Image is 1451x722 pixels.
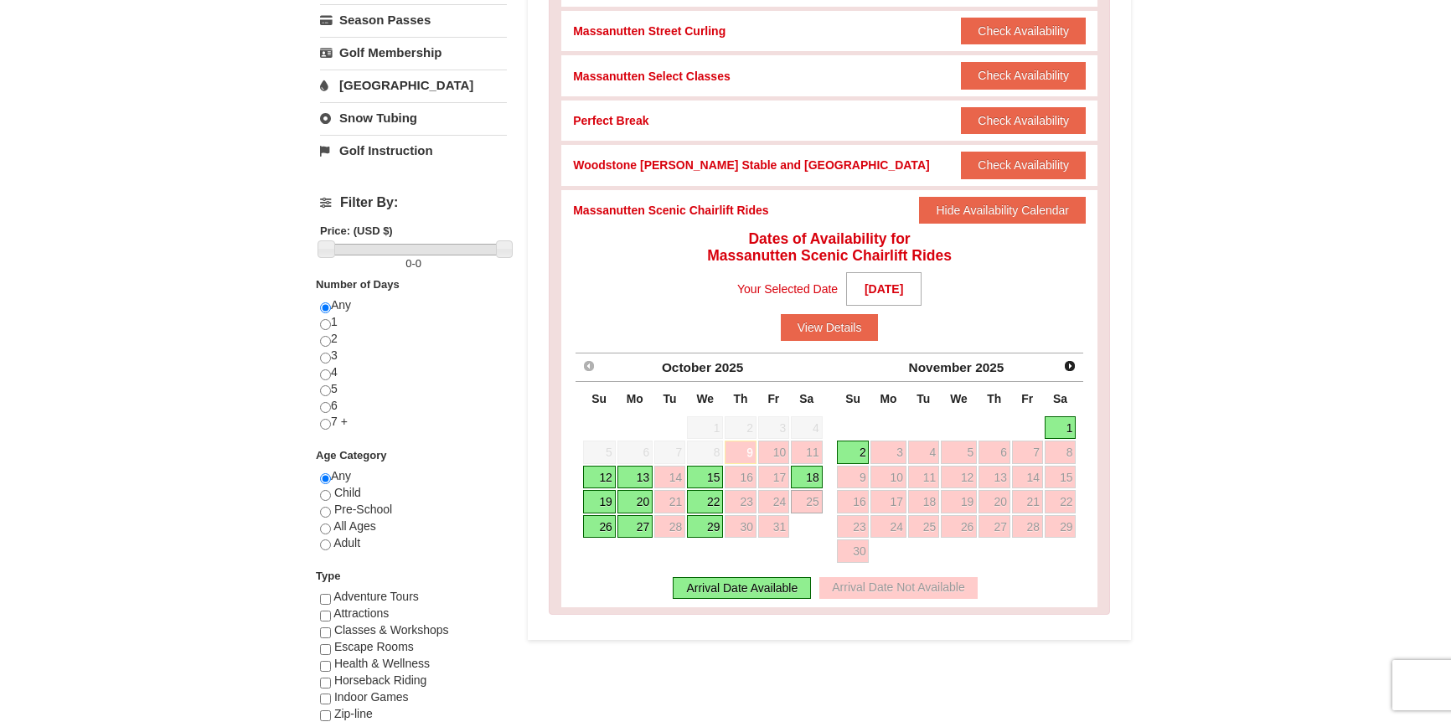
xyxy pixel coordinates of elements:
[791,490,823,513] a: 25
[870,490,906,513] a: 17
[673,577,811,599] div: Arrival Date Available
[961,107,1086,134] button: Check Availability
[687,490,723,513] a: 22
[791,441,823,464] a: 11
[919,197,1086,224] button: Hide Availability Calendar
[791,416,823,440] span: 4
[961,62,1086,89] button: Check Availability
[687,416,723,440] span: 1
[870,441,906,464] a: 3
[573,23,725,39] div: Massanutten Street Curling
[320,255,507,272] label: -
[617,515,653,539] a: 27
[316,449,387,462] strong: Age Category
[979,466,1010,489] a: 13
[573,157,929,173] div: Woodstone [PERSON_NAME] Stable and [GEOGRAPHIC_DATA]
[758,466,789,489] a: 17
[715,360,743,374] span: 2025
[583,490,616,513] a: 19
[333,606,389,620] span: Attractions
[573,230,1086,264] h4: Dates of Availability for Massanutten Scenic Chairlift Rides
[725,441,756,464] a: 9
[880,392,897,405] span: Monday
[941,515,977,539] a: 26
[316,570,340,582] strong: Type
[725,515,756,539] a: 30
[334,707,373,720] span: Zip-line
[334,657,430,670] span: Health & Wellness
[334,690,409,704] span: Indoor Games
[320,195,507,210] h4: Filter By:
[320,135,507,166] a: Golf Instruction
[1063,359,1077,373] span: Next
[687,466,723,489] a: 15
[941,466,977,489] a: 12
[333,536,360,549] span: Adult
[961,152,1086,178] button: Check Availability
[416,257,421,270] span: 0
[909,360,972,374] span: November
[979,441,1010,464] a: 6
[1045,466,1077,489] a: 15
[696,392,714,405] span: Wednesday
[781,314,879,341] button: View Details
[320,224,393,237] strong: Price: (USD $)
[654,466,685,489] a: 14
[662,360,711,374] span: October
[837,515,870,539] a: 23
[583,466,616,489] a: 12
[583,515,616,539] a: 26
[979,490,1010,513] a: 20
[1021,392,1033,405] span: Friday
[320,102,507,133] a: Snow Tubing
[334,486,361,499] span: Child
[799,392,813,405] span: Saturday
[941,490,977,513] a: 19
[1045,515,1077,539] a: 29
[845,392,860,405] span: Sunday
[758,416,789,440] span: 3
[758,490,789,513] a: 24
[870,466,906,489] a: 10
[334,503,392,516] span: Pre-School
[617,466,653,489] a: 13
[734,392,748,405] span: Thursday
[1012,441,1043,464] a: 7
[654,515,685,539] a: 28
[819,577,977,599] div: Arrival Date Not Available
[334,623,449,637] span: Classes & Workshops
[758,441,789,464] a: 10
[627,392,643,405] span: Monday
[573,68,731,85] div: Massanutten Select Classes
[320,37,507,68] a: Golf Membership
[846,272,922,306] strong: [DATE]
[1045,416,1077,440] a: 1
[758,515,789,539] a: 31
[573,112,648,129] div: Perfect Break
[725,490,756,513] a: 23
[725,416,756,440] span: 2
[1012,490,1043,513] a: 21
[316,278,400,291] strong: Number of Days
[334,673,427,687] span: Horseback Riding
[1012,466,1043,489] a: 14
[908,441,939,464] a: 4
[908,490,939,513] a: 18
[870,515,906,539] a: 24
[975,360,1004,374] span: 2025
[577,355,601,379] a: Prev
[654,490,685,513] a: 21
[1012,515,1043,539] a: 28
[987,392,1001,405] span: Thursday
[405,257,411,270] span: 0
[320,297,507,447] div: Any 1 2 3 4 5 6 7 +
[837,490,870,513] a: 16
[591,392,607,405] span: Sunday
[767,392,779,405] span: Friday
[687,441,723,464] span: 8
[961,18,1086,44] button: Check Availability
[583,441,616,464] span: 5
[664,392,677,405] span: Tuesday
[1045,490,1077,513] a: 22
[687,515,723,539] a: 29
